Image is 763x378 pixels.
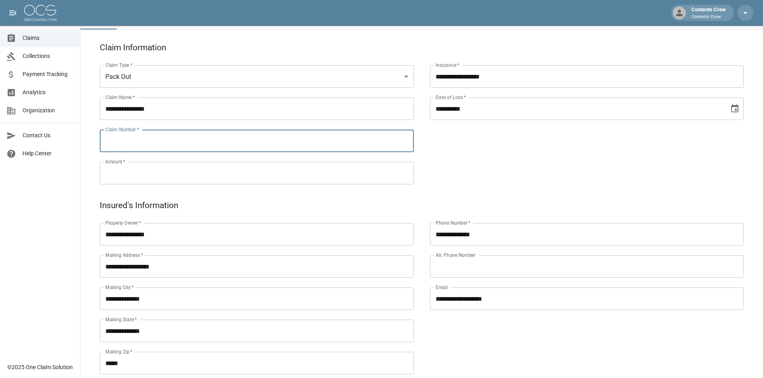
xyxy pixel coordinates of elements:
label: Property Owner [105,219,141,226]
span: Claims [23,34,74,42]
span: Payment Tracking [23,70,74,78]
label: Alt. Phone Number [436,252,475,258]
div: Pack Out [100,65,414,88]
label: Mailing Address [105,252,143,258]
span: Analytics [23,88,74,97]
label: Date of Loss [436,94,466,101]
span: Contact Us [23,131,74,140]
button: open drawer [5,5,21,21]
div: Contents Crew [688,6,729,20]
button: Choose date, selected date is Apr 14, 2025 [727,101,743,117]
label: Claim Name [105,94,135,101]
span: Organization [23,106,74,115]
div: © 2025 One Claim Solution [7,363,73,371]
p: Contents Crew [691,14,726,21]
label: Insurance [436,62,459,68]
label: Claim Type [105,62,132,68]
label: Claim Number [105,126,139,133]
span: Collections [23,52,74,60]
label: Amount [105,158,125,165]
label: Email [436,284,448,291]
span: Help Center [23,149,74,158]
label: Phone Number [436,219,470,226]
label: Mailing Zip [105,348,133,355]
img: ocs-logo-white-transparent.png [24,5,56,21]
label: Mailing State [105,316,137,323]
label: Mailing City [105,284,134,291]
